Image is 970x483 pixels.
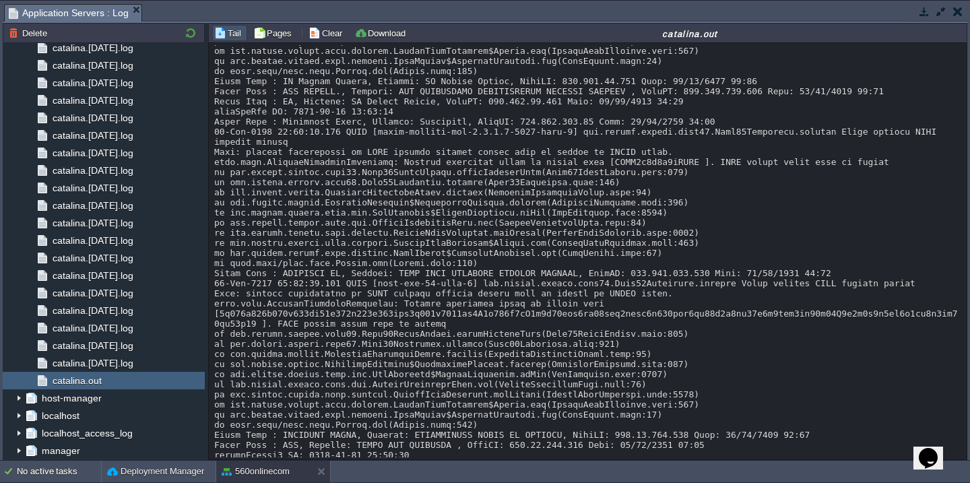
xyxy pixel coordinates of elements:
a: host-manager [39,392,104,404]
a: catalina.out [50,375,104,387]
a: catalina.[DATE].log [50,199,135,212]
button: 560onlinecom [222,465,290,478]
a: catalina.[DATE].log [50,77,135,89]
a: catalina.[DATE].log [50,112,135,124]
a: catalina.[DATE].log [50,304,135,317]
a: catalina.[DATE].log [50,129,135,141]
button: Delete [9,27,51,39]
a: manager [39,445,82,457]
a: catalina.[DATE].log [50,322,135,334]
a: localhost [39,410,82,422]
div: catalina.out [415,28,965,39]
button: Deployment Manager [107,465,204,478]
a: catalina.[DATE].log [50,357,135,369]
div: No active tasks [17,461,101,482]
a: catalina.[DATE].log [50,164,135,176]
button: Tail [214,27,245,39]
iframe: chat widget [913,429,957,470]
a: localhost_access_log [39,427,135,439]
button: Clear [309,27,346,39]
a: catalina.[DATE].log [50,182,135,194]
button: Download [354,27,410,39]
button: Pages [253,27,296,39]
a: catalina.[DATE].log [50,59,135,71]
a: catalina.[DATE].log [50,269,135,282]
span: Application Servers : Log [9,5,129,22]
a: catalina.[DATE].log [50,217,135,229]
a: catalina.[DATE].log [50,147,135,159]
a: catalina.[DATE].log [50,234,135,247]
a: catalina.[DATE].log [50,340,135,352]
a: catalina.[DATE].log [50,287,135,299]
a: catalina.[DATE].log [50,42,135,54]
a: catalina.[DATE].log [50,252,135,264]
a: catalina.[DATE].log [50,94,135,106]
